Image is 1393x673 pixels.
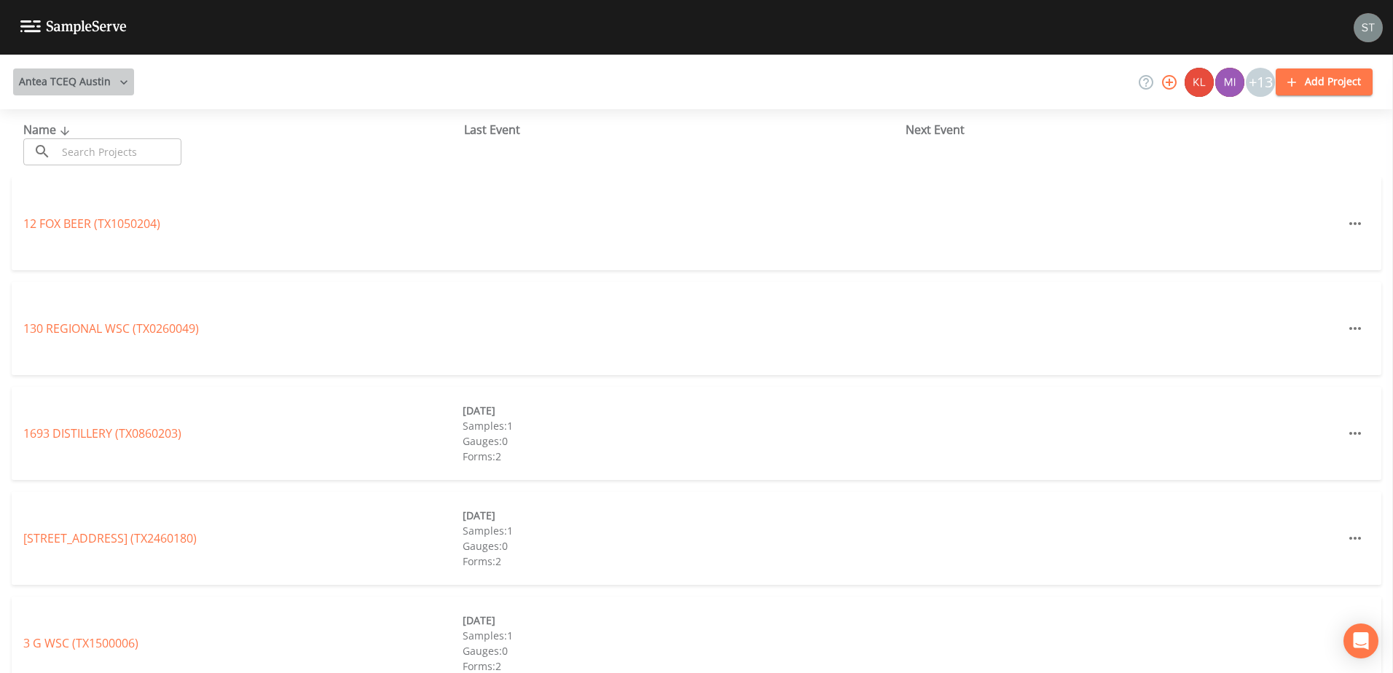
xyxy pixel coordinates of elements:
a: [STREET_ADDRESS] (TX2460180) [23,530,197,546]
div: Miriaha Caddie [1215,68,1245,97]
a: 130 REGIONAL WSC (TX0260049) [23,320,199,336]
div: Samples: 1 [463,628,902,643]
div: +13 [1246,68,1275,97]
a: 3 G WSC (TX1500006) [23,635,138,651]
div: Kler Teran [1184,68,1215,97]
div: [DATE] [463,403,902,418]
div: Gauges: 0 [463,433,902,449]
div: Samples: 1 [463,418,902,433]
input: Search Projects [57,138,181,165]
img: 8315ae1e0460c39f28dd315f8b59d613 [1354,13,1383,42]
div: [DATE] [463,613,902,628]
a: 1693 DISTILLERY (TX0860203) [23,425,181,441]
button: Antea TCEQ Austin [13,68,134,95]
div: Forms: 2 [463,449,902,464]
button: Add Project [1276,68,1373,95]
img: a1ea4ff7c53760f38bef77ef7c6649bf [1215,68,1244,97]
div: Forms: 2 [463,554,902,569]
div: Last Event [464,121,905,138]
div: Gauges: 0 [463,538,902,554]
div: Samples: 1 [463,523,902,538]
span: Name [23,122,74,138]
a: 12 FOX BEER (TX1050204) [23,216,160,232]
div: Gauges: 0 [463,643,902,658]
img: 9c4450d90d3b8045b2e5fa62e4f92659 [1185,68,1214,97]
img: logo [20,20,127,34]
div: Next Event [906,121,1346,138]
div: Open Intercom Messenger [1343,623,1378,658]
div: [DATE] [463,508,902,523]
